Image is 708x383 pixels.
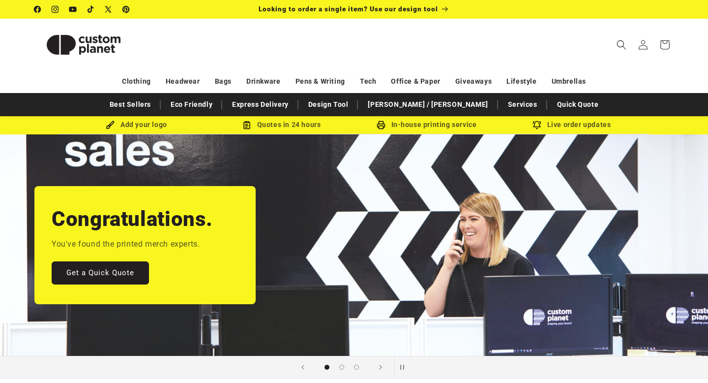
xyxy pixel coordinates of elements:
summary: Search [611,34,632,56]
img: Order updates [532,121,541,129]
a: Express Delivery [227,96,294,113]
img: Brush Icon [106,121,115,129]
a: Lifestyle [506,73,536,90]
h2: Congratulations. [52,206,213,232]
a: Bags [215,73,232,90]
a: Pens & Writing [295,73,345,90]
a: Get a Quick Quote [52,261,149,284]
div: In-house printing service [354,119,499,131]
img: In-house printing [377,121,385,129]
a: [PERSON_NAME] / [PERSON_NAME] [363,96,493,113]
a: Services [503,96,542,113]
button: Previous slide [292,356,314,378]
a: Headwear [166,73,200,90]
a: Umbrellas [552,73,586,90]
a: Eco Friendly [166,96,217,113]
a: Giveaways [455,73,492,90]
a: Best Sellers [105,96,156,113]
div: Live order updates [499,119,644,131]
button: Pause slideshow [394,356,416,378]
img: Custom Planet [34,23,133,67]
button: Load slide 1 of 3 [320,360,334,375]
div: Quotes in 24 hours [209,119,354,131]
a: Office & Paper [391,73,440,90]
button: Next slide [370,356,391,378]
img: Order Updates Icon [242,121,251,129]
button: Load slide 2 of 3 [334,360,349,375]
a: Custom Planet [31,19,137,70]
div: Add your logo [64,119,209,131]
a: Quick Quote [552,96,604,113]
iframe: Chat Widget [659,336,708,383]
span: Looking to order a single item? Use our design tool [259,5,438,13]
a: Tech [360,73,376,90]
button: Load slide 3 of 3 [349,360,364,375]
a: Drinkware [246,73,280,90]
p: You've found the printed merch experts. [52,237,200,252]
a: Clothing [122,73,151,90]
a: Design Tool [303,96,354,113]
